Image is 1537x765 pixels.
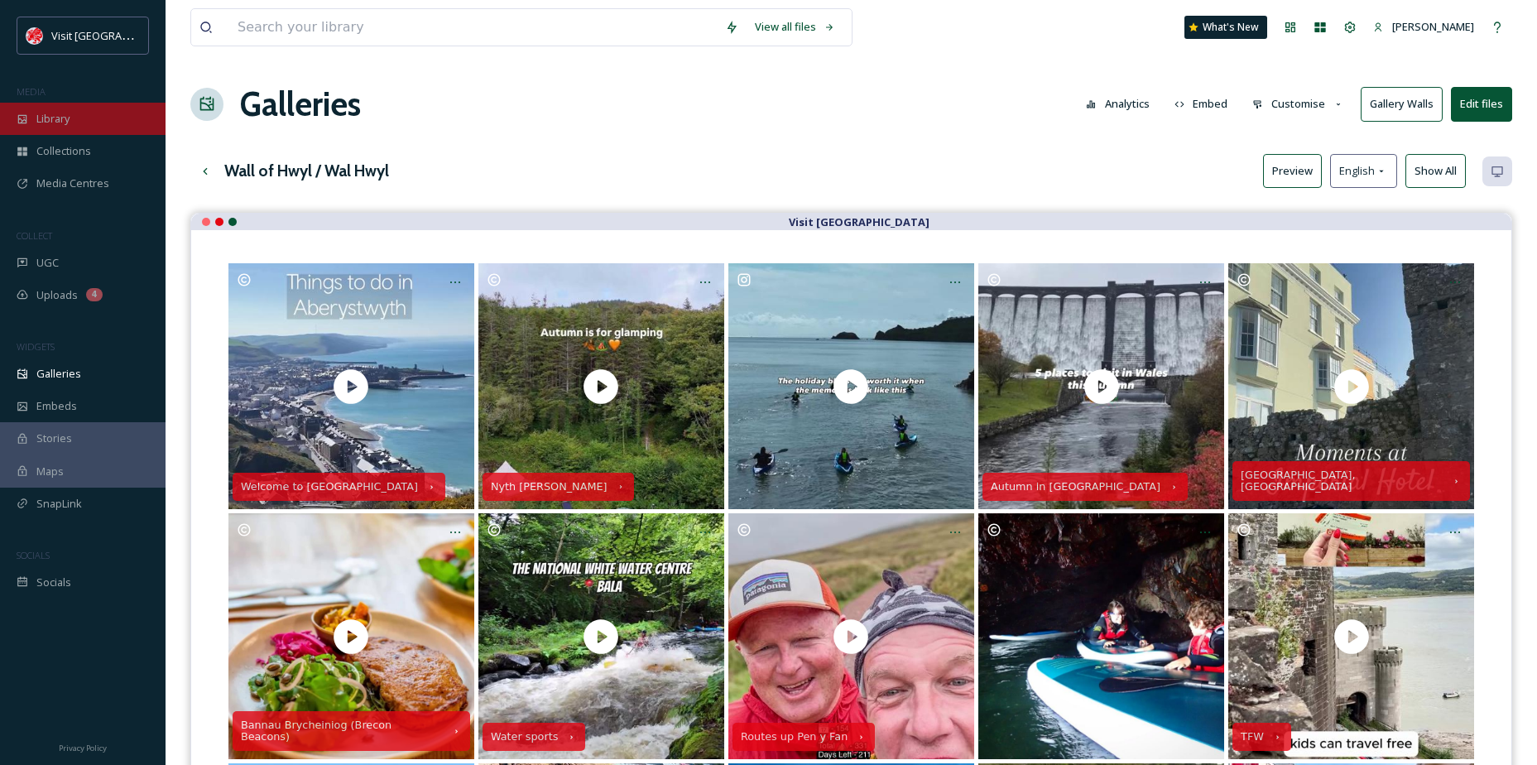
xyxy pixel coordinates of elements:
span: WIDGETS [17,340,55,353]
span: Uploads [36,287,78,303]
div: Nyth [PERSON_NAME] [491,481,608,493]
button: Preview [1263,154,1322,188]
button: Customise [1244,88,1352,120]
div: Welcome to [GEOGRAPHIC_DATA] [241,481,418,493]
div: [GEOGRAPHIC_DATA], [GEOGRAPHIC_DATA] [1241,469,1443,493]
button: Edit files [1451,87,1512,121]
a: Opens media popup. Media description: Adrenaline meets adventure at Canolfan Tryweryn – @thenatio... [476,513,726,759]
span: UGC [36,255,59,271]
a: View all files [747,11,843,43]
a: What's New [1184,16,1267,39]
span: SOCIALS [17,549,50,561]
span: Library [36,111,70,127]
div: 4 [86,288,103,301]
span: [PERSON_NAME] [1392,19,1474,34]
a: Opens media popup. Media description: Here’s some sightseeing tips if you’re heading to Aberystwy... [226,263,476,509]
a: Opens media popup. Media description: Exploring along the Pembrokeshire coast,so many great coves... [977,513,1227,759]
span: Privacy Policy [59,743,107,753]
a: Opens media popup. Media description: Lots happening on the ⛰️ this week and a great chance to me... [726,513,976,759]
a: Opens media popup. Media description: Autumn is for cosy cabins and glamping holidays! 🍂🧡 📍 Nyth ... [476,263,726,509]
span: Collections [36,143,91,159]
button: Show All [1405,154,1466,188]
strong: Visit [GEOGRAPHIC_DATA] [789,214,929,229]
div: TFW [1241,731,1264,743]
a: Opens media popup. Media description: Who’s ready for an autumn adventure in Wales? 🍂 From golden... [977,263,1227,509]
a: Galleries [240,79,361,129]
span: Embeds [36,398,77,414]
h3: Wall of Hwyl / Wal Hwyl [224,159,389,183]
span: MEDIA [17,85,46,98]
a: Opens media popup. Media description: visitwales-6078970.mp4. [726,263,976,509]
div: Autumn in [GEOGRAPHIC_DATA] [991,481,1160,493]
span: COLLECT [17,229,52,242]
input: Search your library [229,9,717,46]
span: SnapLink [36,496,82,512]
a: Opens media popup. Media description: Yesterday was International Welsh Rarebit Day 🧀 …but honest... [226,513,476,759]
span: Stories [36,431,72,446]
span: Visit [GEOGRAPHIC_DATA] [51,27,180,43]
button: Gallery Walls [1361,87,1443,121]
a: Opens media popup. Media description: For all our new followers, here’s a taste of what we are al... [1227,263,1477,509]
span: Media Centres [36,176,109,191]
span: Socials [36,575,71,590]
a: [PERSON_NAME] [1365,11,1482,43]
span: English [1339,163,1375,179]
span: Maps [36,464,64,479]
div: Water sports [491,731,558,743]
span: Galleries [36,366,81,382]
div: Bannau Brycheiniog (Brecon Beacons) [241,719,443,743]
a: Analytics [1078,88,1166,120]
button: Embed [1166,88,1237,120]
div: Routes up Pen y Fan [741,731,848,743]
button: Analytics [1078,88,1158,120]
a: Opens media popup. Media description: Enjoy free kids’ travel and half-price history in Cymru! 🏴󠁧... [1227,513,1477,759]
a: Privacy Policy [59,737,107,757]
img: Visit_Wales_logo.svg.png [26,27,43,44]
